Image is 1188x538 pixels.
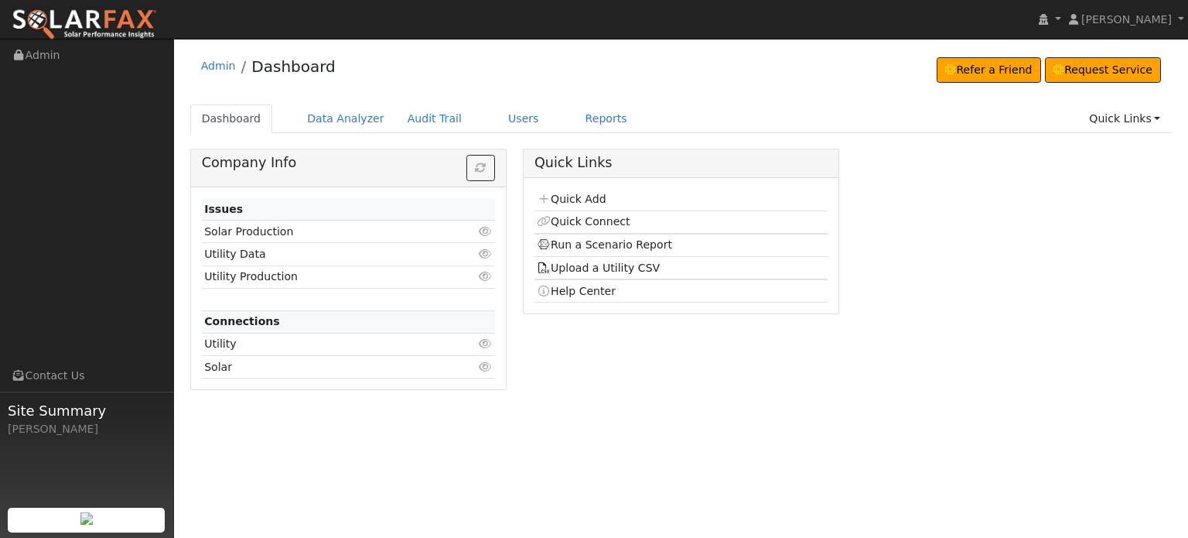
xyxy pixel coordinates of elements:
[202,356,448,379] td: Solar
[190,105,273,133] a: Dashboard
[479,271,493,282] i: Click to view
[202,243,448,266] td: Utility Data
[12,9,157,41] img: SolarFax
[479,226,493,237] i: Click to view
[204,315,280,327] strong: Connections
[202,221,448,243] td: Solar Production
[537,262,660,274] a: Upload a Utility CSV
[479,338,493,349] i: Click to view
[497,105,551,133] a: Users
[204,203,243,215] strong: Issues
[8,421,166,437] div: [PERSON_NAME]
[251,57,336,76] a: Dashboard
[396,105,473,133] a: Audit Trail
[537,215,630,228] a: Quick Connect
[1081,13,1172,26] span: [PERSON_NAME]
[202,333,448,355] td: Utility
[80,512,93,525] img: retrieve
[534,155,828,171] h5: Quick Links
[295,105,396,133] a: Data Analyzer
[574,105,639,133] a: Reports
[479,248,493,259] i: Click to view
[479,362,493,372] i: Click to view
[201,60,236,72] a: Admin
[537,285,616,297] a: Help Center
[537,193,606,205] a: Quick Add
[202,266,448,288] td: Utility Production
[1077,105,1172,133] a: Quick Links
[8,400,166,421] span: Site Summary
[1045,57,1162,84] a: Request Service
[537,238,672,251] a: Run a Scenario Report
[202,155,495,171] h5: Company Info
[937,57,1041,84] a: Refer a Friend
